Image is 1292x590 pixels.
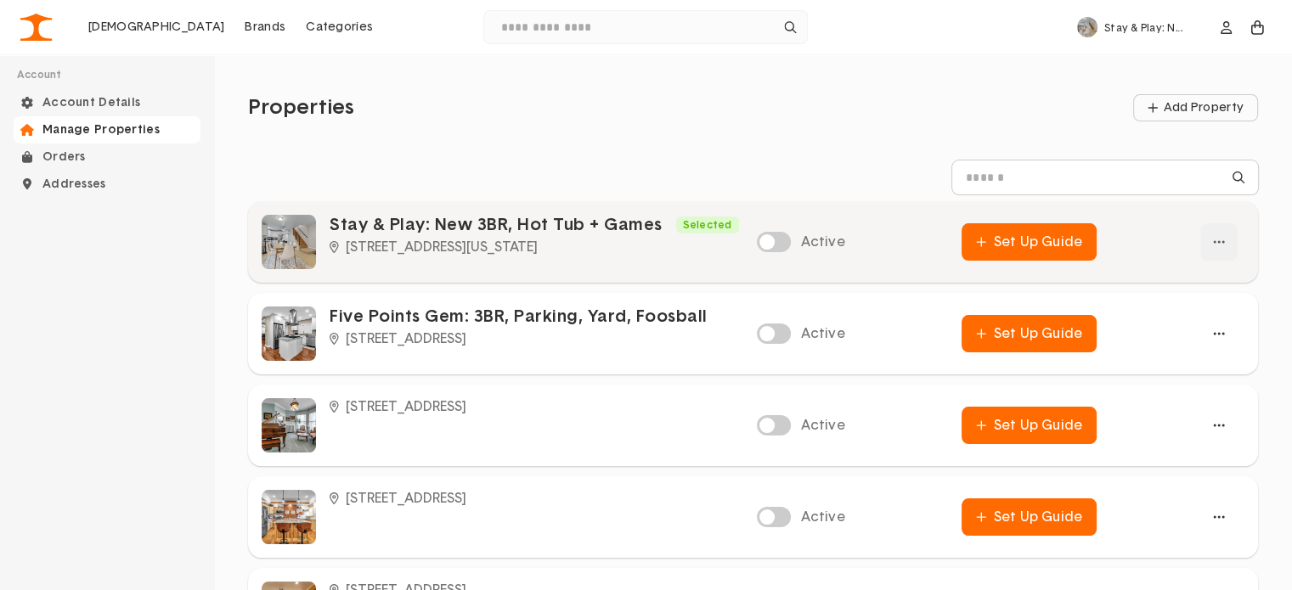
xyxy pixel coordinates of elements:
address: [STREET_ADDRESS] [346,490,743,508]
button: Set Up Guide [962,315,1097,352]
h2: Properties [248,89,354,126]
a: [DEMOGRAPHIC_DATA] [80,14,233,41]
button: Set Up Guide [962,498,1097,536]
div: Manage Properties [14,116,200,143]
div: Addresses [14,171,200,198]
div: Orders [14,143,200,171]
div: Active [801,417,848,435]
address: [STREET_ADDRESS] [346,330,743,348]
address: [STREET_ADDRESS][US_STATE] [346,239,743,256]
img: property-10306___responsive_3000_1999.jpg [262,490,316,544]
p: Stay & Play: New 3BR, Hot Tub + Games [1104,21,1199,33]
address: [STREET_ADDRESS] [346,398,743,416]
div: Active [801,325,848,343]
div: Account Details [14,89,200,116]
div: Active [801,233,848,251]
a: Brands [236,14,294,41]
a: Categories [297,14,381,41]
div: Active [801,509,848,526]
a: Add Property [1133,94,1258,121]
div: Stay & Play: New 3BR, Hot Tub + GamesSelectedStay & Play: New 3BR, Hot Tub + Games[STREET_ADDRESS... [248,201,1258,283]
div: [STREET_ADDRESS]ActiveSet Up Guide [248,476,1258,558]
img: Five Points Gem: 3BR, Parking, Yard, Foosball [262,306,316,361]
li: Navigation item [14,89,200,116]
h3: Five Points Gem: 3BR, Parking, Yard, Foosball [330,306,708,327]
div: [STREET_ADDRESS]ActiveSet Up Guide [248,385,1258,466]
img: Stay & Play: New 3BR, Hot Tub + Games [262,215,316,269]
li: Navigation item [14,143,200,171]
li: Navigation item [14,171,200,198]
li: Navigation item [14,116,200,143]
img: Inhouse [20,14,53,41]
button: dropdown trigger [1213,14,1239,41]
button: Set Up Guide [962,407,1097,444]
button: Set Up Guide [962,223,1097,261]
img: property-10304___responsive_3000_1999.jpg [262,398,316,452]
button: Stay & Play: New 3BR, Hot Tub + GamesStay & Play: New 3BR, Hot Tub + Games [1067,12,1210,42]
div: Five Points Gem: 3BR, Parking, Yard, FoosballFive Points Gem: 3BR, Parking, Yard, Foosball[STREET... [248,293,1258,374]
h3: Stay & Play: New 3BR, Hot Tub + Games [330,215,663,235]
img: Stay & Play: New 3BR, Hot Tub + Games [1077,17,1097,37]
